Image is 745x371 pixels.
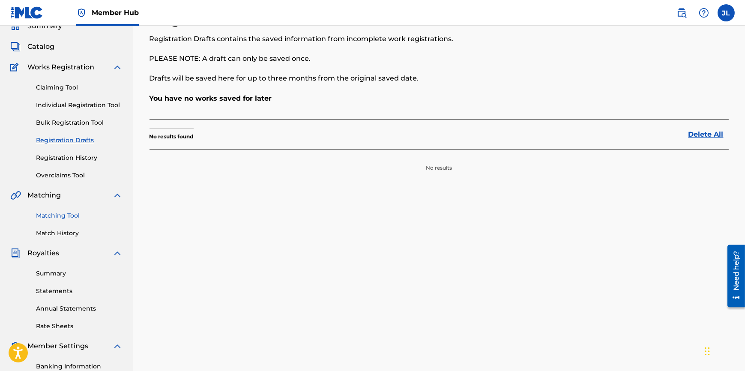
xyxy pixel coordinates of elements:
[673,4,690,21] a: Public Search
[676,8,687,18] img: search
[150,133,194,141] p: No results found
[27,21,62,31] span: Summary
[10,6,43,19] img: MLC Logo
[36,171,123,180] a: Overclaims Tool
[112,341,123,351] img: expand
[150,34,595,44] p: Registration Drafts contains the saved information from incomplete work registrations.
[27,42,54,52] span: Catalog
[718,4,735,21] div: User Menu
[112,248,123,258] img: expand
[36,83,123,92] a: Claiming Tool
[27,190,61,200] span: Matching
[36,211,123,220] a: Matching Tool
[705,338,710,364] div: Drag
[10,42,54,52] a: CatalogCatalog
[27,248,59,258] span: Royalties
[36,362,123,371] a: Banking Information
[36,118,123,127] a: Bulk Registration Tool
[10,248,21,258] img: Royalties
[150,54,595,64] p: PLEASE NOTE: A draft can only be saved once.
[150,93,729,104] p: You have no works saved for later
[721,241,745,310] iframe: Resource Center
[688,129,729,140] a: Delete All
[76,8,87,18] img: Top Rightsholder
[426,154,452,172] p: No results
[27,341,88,351] span: Member Settings
[36,136,123,145] a: Registration Drafts
[702,330,745,371] iframe: Chat Widget
[10,42,21,52] img: Catalog
[10,190,21,200] img: Matching
[36,229,123,238] a: Match History
[10,21,62,31] a: SummarySummary
[112,62,123,72] img: expand
[36,304,123,313] a: Annual Statements
[36,153,123,162] a: Registration History
[36,287,123,296] a: Statements
[27,62,94,72] span: Works Registration
[150,73,595,84] p: Drafts will be saved here for up to three months from the original saved date.
[36,322,123,331] a: Rate Sheets
[92,8,139,18] span: Member Hub
[36,101,123,110] a: Individual Registration Tool
[10,62,21,72] img: Works Registration
[36,269,123,278] a: Summary
[10,21,21,31] img: Summary
[699,8,709,18] img: help
[695,4,712,21] div: Help
[112,190,123,200] img: expand
[10,341,21,351] img: Member Settings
